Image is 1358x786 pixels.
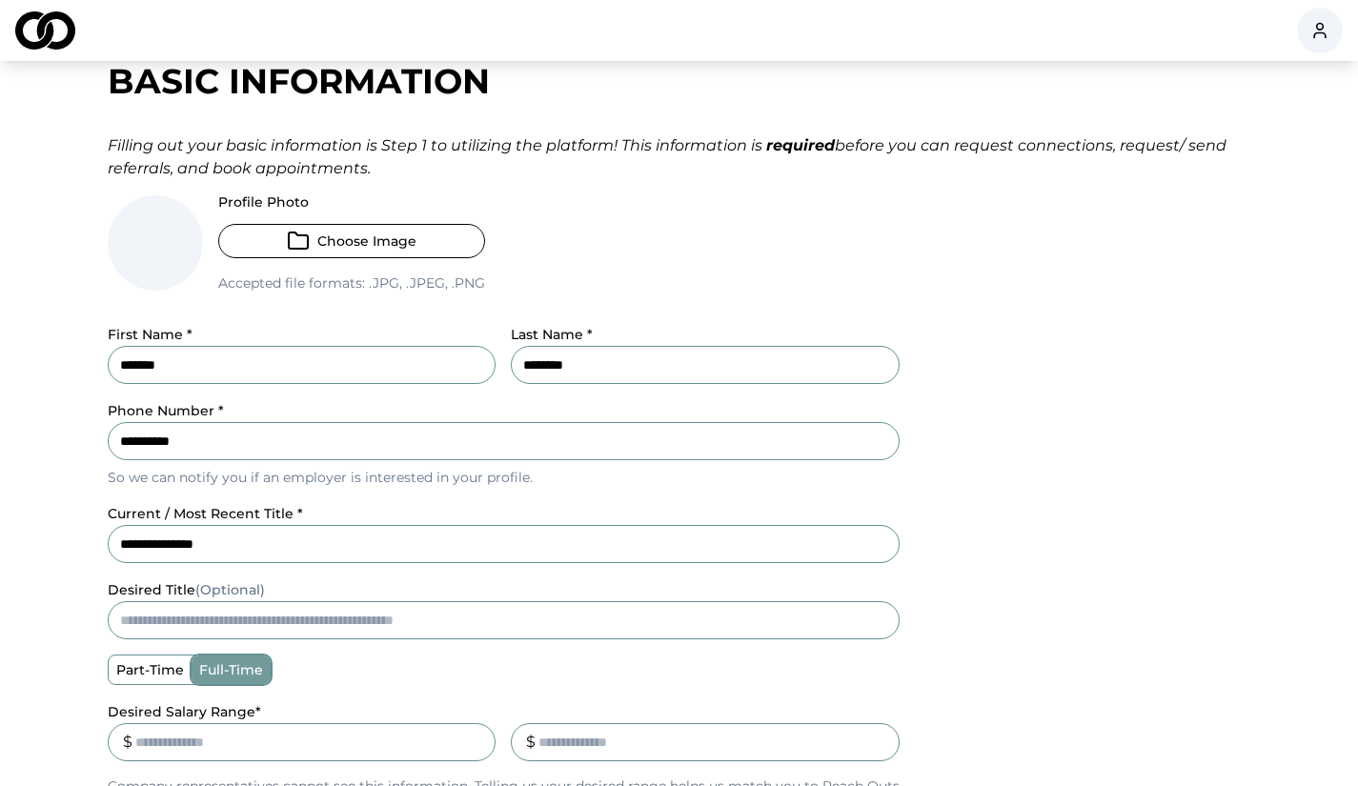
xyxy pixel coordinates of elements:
[108,134,1251,180] div: Filling out your basic information is Step 1 to utilizing the platform! This information is befor...
[109,655,192,684] label: part-time
[218,195,485,209] label: Profile Photo
[108,703,261,720] label: Desired Salary Range *
[108,62,1251,100] div: Basic Information
[108,326,193,343] label: First Name *
[218,273,485,292] p: Accepted file formats:
[108,468,900,487] p: So we can notify you if an employer is interested in your profile.
[511,703,517,720] label: _
[108,505,303,522] label: current / most recent title *
[766,136,835,154] strong: required
[511,326,593,343] label: Last Name *
[192,655,271,684] label: full-time
[195,581,265,598] span: (Optional)
[365,274,485,292] span: .jpg, .jpeg, .png
[123,731,132,754] div: $
[108,581,265,598] label: desired title
[15,11,75,50] img: logo
[218,224,485,258] button: Choose Image
[526,731,536,754] div: $
[108,402,224,419] label: Phone Number *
